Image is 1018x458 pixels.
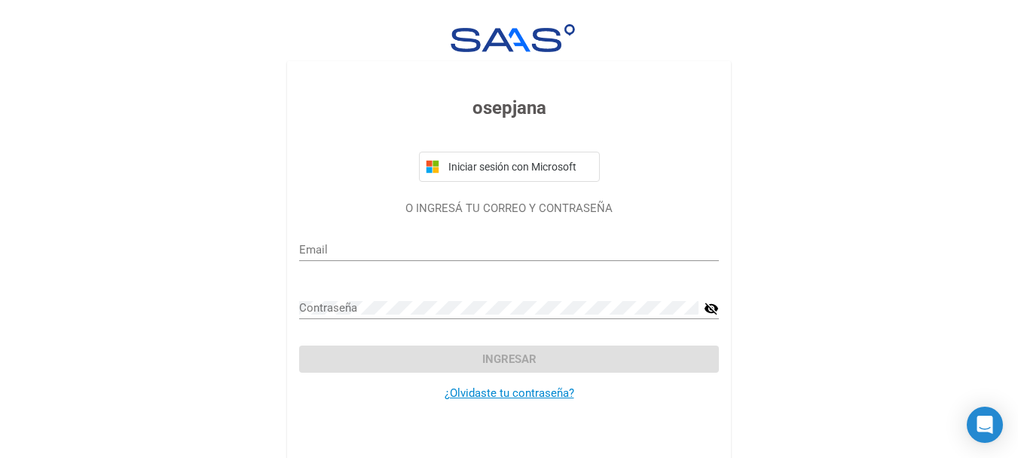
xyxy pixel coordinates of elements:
[445,161,593,173] span: Iniciar sesión con Microsoft
[419,152,600,182] button: Iniciar sesión con Microsoft
[482,352,537,366] span: Ingresar
[299,346,719,373] button: Ingresar
[299,94,719,121] h3: osepjana
[704,300,719,318] mat-icon: visibility_off
[299,200,719,217] p: O INGRESÁ TU CORREO Y CONTRASEÑA
[967,407,1003,443] div: Open Intercom Messenger
[445,386,574,400] a: ¿Olvidaste tu contraseña?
